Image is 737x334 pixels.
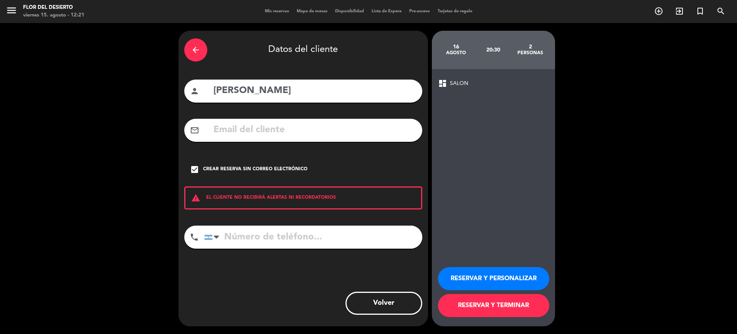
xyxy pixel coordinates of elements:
[213,122,416,138] input: Email del cliente
[190,126,199,135] i: mail_outline
[675,7,684,16] i: exit_to_app
[474,37,512,63] div: 20:30
[205,226,222,248] div: Argentina: +54
[184,186,422,209] div: EL CLIENTE NO RECIBIRÁ ALERTAS NI RECORDATORIOS
[438,79,447,88] span: dashboard
[293,9,331,13] span: Mapa de mesas
[23,12,84,19] div: viernes 15. agosto - 12:21
[190,86,199,96] i: person
[204,226,422,249] input: Número de teléfono...
[345,292,422,315] button: Volver
[654,7,663,16] i: add_circle_outline
[213,83,416,99] input: Nombre del cliente
[512,44,549,50] div: 2
[23,4,84,12] div: FLOR DEL DESIERTO
[368,9,405,13] span: Lista de Espera
[190,165,199,174] i: check_box
[438,267,549,290] button: RESERVAR Y PERSONALIZAR
[696,7,705,16] i: turned_in_not
[438,50,475,56] div: agosto
[6,5,17,16] i: menu
[438,294,549,317] button: RESERVAR Y TERMINAR
[331,9,368,13] span: Disponibilidad
[185,193,206,203] i: warning
[716,7,725,16] i: search
[450,79,468,88] span: SALON
[190,233,199,242] i: phone
[438,44,475,50] div: 16
[203,166,307,173] div: Crear reserva sin correo electrónico
[191,45,200,55] i: arrow_back
[184,37,422,63] div: Datos del cliente
[405,9,434,13] span: Pre-acceso
[512,50,549,56] div: personas
[434,9,476,13] span: Tarjetas de regalo
[261,9,293,13] span: Mis reservas
[6,5,17,19] button: menu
